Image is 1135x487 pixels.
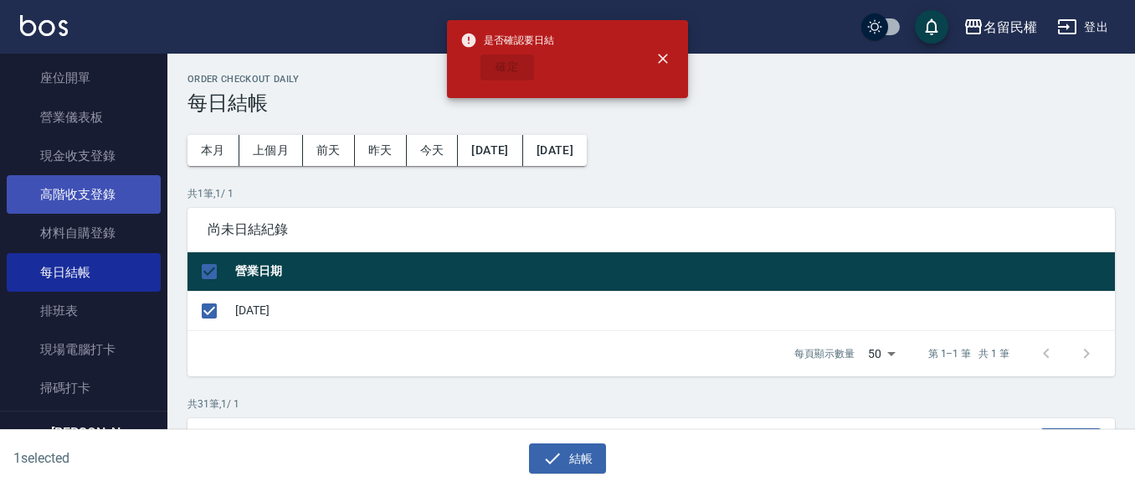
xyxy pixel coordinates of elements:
[794,346,855,361] p: 每頁顯示數量
[187,74,1115,85] h2: Order checkout daily
[7,253,161,292] a: 每日結帳
[51,425,136,459] h5: [PERSON_NAME]蓤
[458,135,522,166] button: [DATE]
[7,214,161,252] a: 材料自購登錄
[7,98,161,137] a: 營業儀表板
[7,137,161,175] a: 現金收支登錄
[7,59,161,97] a: 座位開單
[1050,12,1115,43] button: 登出
[645,40,681,77] button: close
[355,135,407,166] button: 昨天
[13,448,280,469] h6: 1 selected
[208,221,1095,238] span: 尚未日結紀錄
[915,10,948,44] button: save
[239,135,303,166] button: 上個月
[303,135,355,166] button: 前天
[20,15,68,36] img: Logo
[529,443,607,474] button: 結帳
[928,346,1009,361] p: 第 1–1 筆 共 1 筆
[187,396,1115,412] p: 共 31 筆, 1 / 1
[7,175,161,214] a: 高階收支登錄
[407,135,459,166] button: 今天
[957,10,1044,44] button: 名留民權
[187,186,1115,201] p: 共 1 筆, 1 / 1
[983,17,1037,38] div: 名留民權
[231,252,1115,292] th: 營業日期
[187,91,1115,115] h3: 每日結帳
[7,292,161,330] a: 排班表
[460,32,554,49] span: 是否確認要日結
[187,135,239,166] button: 本月
[861,331,901,376] div: 50
[523,135,587,166] button: [DATE]
[7,330,161,369] a: 現場電腦打卡
[231,291,1115,330] td: [DATE]
[7,369,161,407] a: 掃碼打卡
